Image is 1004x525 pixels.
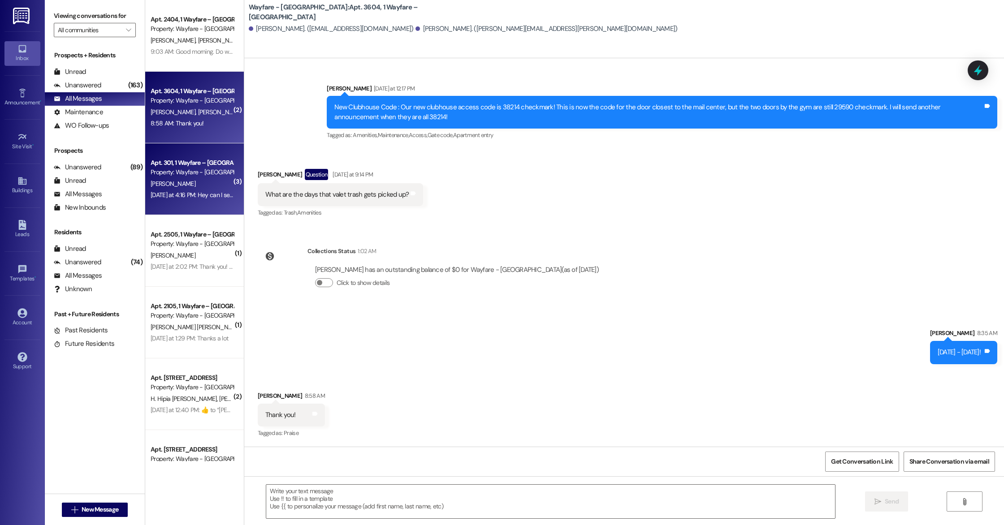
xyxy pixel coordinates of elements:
div: [PERSON_NAME] [327,84,997,96]
div: New Clubhouse Code : Our new clubhouse access code is 38214 checkmark! This is now the code for t... [334,103,983,122]
span: [PERSON_NAME] [PERSON_NAME] [151,323,242,331]
div: Unread [54,176,86,185]
span: Send [885,497,899,506]
div: Unread [54,67,86,77]
div: Tagged as: [258,206,424,219]
a: Buildings [4,173,40,198]
span: [PERSON_NAME] [198,108,242,116]
div: [PERSON_NAME] [258,391,325,404]
div: Tagged as: [258,426,325,439]
div: 1:02 AM [355,246,376,256]
a: Site Visit • [4,129,40,154]
div: 8:35 AM [975,328,997,338]
i:  [126,26,131,34]
div: Property: Wayfare - [GEOGRAPHIC_DATA] [151,96,234,105]
span: [PERSON_NAME] [151,36,198,44]
span: Praise [284,429,299,437]
i:  [961,498,968,505]
button: Send [865,491,909,512]
span: Trash , [284,209,297,216]
div: Apt. 2505, 1 Wayfare – [GEOGRAPHIC_DATA] [151,230,234,239]
span: Maintenance , [378,131,409,139]
label: Click to show details [337,278,389,288]
div: WO Follow-ups [54,121,109,130]
span: • [40,98,41,104]
span: Access , [409,131,427,139]
div: Collections Status [307,246,355,256]
i:  [874,498,881,505]
label: Viewing conversations for [54,9,136,23]
span: [PERSON_NAME] [198,36,242,44]
div: Prospects [45,146,145,155]
span: Share Conversation via email [909,457,989,466]
div: [DATE] - [DATE]! [938,348,981,357]
img: ResiDesk Logo [13,8,31,24]
button: Share Conversation via email [904,452,995,472]
a: Templates • [4,262,40,286]
div: Apt. 301, 1 Wayfare – [GEOGRAPHIC_DATA] [151,158,234,168]
span: [PERSON_NAME] [151,108,198,116]
div: Apt. 2404, 1 Wayfare – [GEOGRAPHIC_DATA] [151,15,234,24]
span: [PERSON_NAME] [PERSON_NAME] [219,395,310,403]
div: [DATE] at 1:29 PM: Thanks a lot [151,334,228,342]
span: • [32,142,34,148]
div: Future Residents [54,339,114,349]
div: [DATE] at 2:02 PM: Thank you! I'll be right down! [151,262,272,271]
div: [PERSON_NAME]. ([EMAIL_ADDRESS][DOMAIN_NAME]) [249,24,414,34]
div: Apt. 3604, 1 Wayfare – [GEOGRAPHIC_DATA] [151,86,234,96]
span: Amenities , [353,131,378,139]
div: Question [305,169,329,180]
div: Property: Wayfare - [GEOGRAPHIC_DATA] [151,454,234,464]
span: Get Conversation Link [831,457,893,466]
div: New Inbounds [54,203,106,212]
div: 8:58 AM [303,391,325,400]
div: Property: Wayfare - [GEOGRAPHIC_DATA] [151,239,234,249]
div: Residents [45,228,145,237]
span: Apartment entry [453,131,493,139]
div: 9:03 AM: Good morning. Do we have a unit 2024 in the community? I have a piece of priority mail t... [151,47,572,56]
i:  [71,506,78,513]
div: Property: Wayfare - [GEOGRAPHIC_DATA] [151,168,234,177]
span: H. Hipia [PERSON_NAME] [151,395,219,403]
span: Gate code , [428,131,454,139]
div: [PERSON_NAME] [258,169,424,183]
span: [PERSON_NAME] [151,251,195,259]
div: [DATE] at 9:14 PM [330,170,373,179]
div: Thank you! [265,410,296,420]
div: [PERSON_NAME] [930,328,997,341]
div: What are the days that valet trash gets picked up? [265,190,409,199]
div: Apt. [STREET_ADDRESS] [151,445,234,454]
a: Leads [4,217,40,241]
div: (74) [129,255,145,269]
button: New Message [62,503,128,517]
div: Property: Wayfare - [GEOGRAPHIC_DATA] [151,383,234,392]
a: Inbox [4,41,40,65]
div: Unanswered [54,258,101,267]
div: [PERSON_NAME]. ([PERSON_NAME][EMAIL_ADDRESS][PERSON_NAME][DOMAIN_NAME]) [415,24,677,34]
div: Property: Wayfare - [GEOGRAPHIC_DATA] [151,24,234,34]
div: (163) [126,78,145,92]
div: [DATE] at 4:16 PM: Hey can I set up a day that I can have someone come and look at at my tub , it... [151,191,543,199]
div: All Messages [54,189,102,199]
div: All Messages [54,94,102,103]
div: Prospects + Residents [45,51,145,60]
div: Unknown [54,284,92,294]
div: [DATE] at 12:17 PM [372,84,415,93]
div: 8:58 AM: Thank you! [151,119,204,127]
a: Support [4,349,40,374]
div: All Messages [54,271,102,280]
div: Apt. 2105, 1 Wayfare – [GEOGRAPHIC_DATA] [151,301,234,311]
div: Unanswered [54,163,101,172]
input: All communities [58,23,121,37]
span: • [35,274,36,280]
div: Past Residents [54,326,108,335]
div: Unread [54,244,86,254]
div: Maintenance [54,108,103,117]
div: Property: Wayfare - [GEOGRAPHIC_DATA] [151,311,234,320]
div: Past + Future Residents [45,310,145,319]
div: Apt. [STREET_ADDRESS] [151,373,234,383]
span: Amenities [297,209,321,216]
div: [PERSON_NAME] has an outstanding balance of $0 for Wayfare - [GEOGRAPHIC_DATA] (as of [DATE]) [315,265,599,275]
div: Unanswered [54,81,101,90]
span: New Message [82,505,118,514]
